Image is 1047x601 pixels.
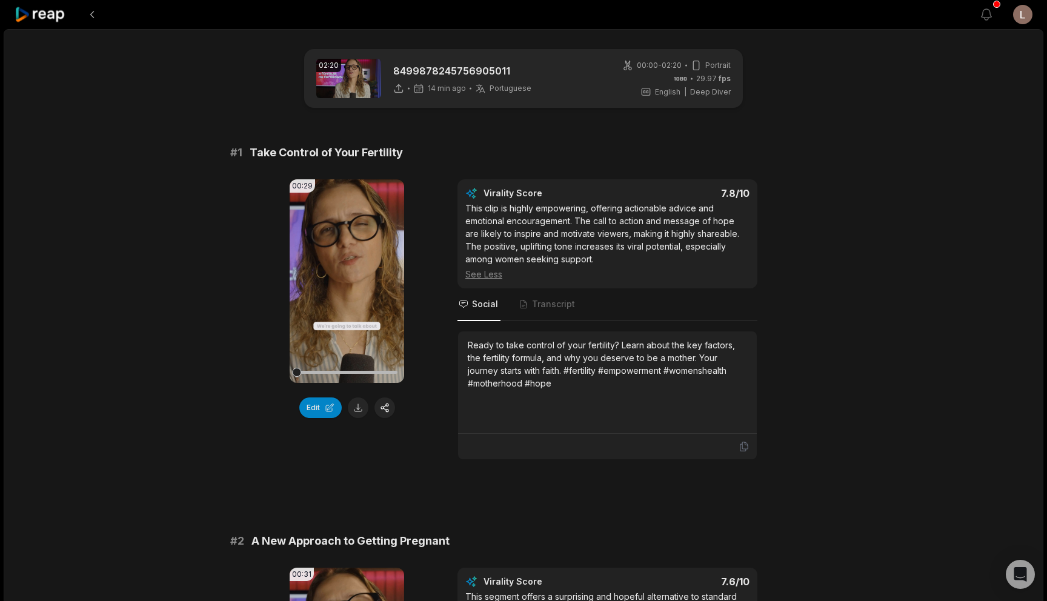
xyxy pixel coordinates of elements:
span: Take Control of Your Fertility [250,144,403,161]
button: Edit [299,397,342,418]
div: Virality Score [484,187,614,199]
span: Portrait [705,60,731,71]
div: Ready to take control of your fertility? Learn about the key factors, the fertility formula, and ... [468,339,747,390]
span: English [655,87,680,98]
div: 7.8 /10 [620,187,750,199]
div: 7.6 /10 [620,576,750,588]
div: This clip is highly empowering, offering actionable advice and emotional encouragement. The call ... [465,202,750,281]
span: fps [719,74,731,83]
video: Your browser does not support mp4 format. [290,179,404,383]
span: # 1 [230,144,242,161]
div: Virality Score [484,576,614,588]
span: Transcript [532,298,575,310]
span: Deep Diver [690,87,731,98]
div: See Less [465,268,750,281]
div: 02:20 [316,59,341,72]
span: # 2 [230,533,244,550]
p: 8499878245756905011 [393,64,531,78]
span: Portuguese [490,84,531,93]
nav: Tabs [457,288,757,321]
span: 29.97 [696,73,731,84]
span: 00:00 - 02:20 [637,60,682,71]
span: A New Approach to Getting Pregnant [251,533,450,550]
span: | [684,87,686,98]
span: Social [472,298,498,310]
div: Open Intercom Messenger [1006,560,1035,589]
span: 14 min ago [428,84,466,93]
